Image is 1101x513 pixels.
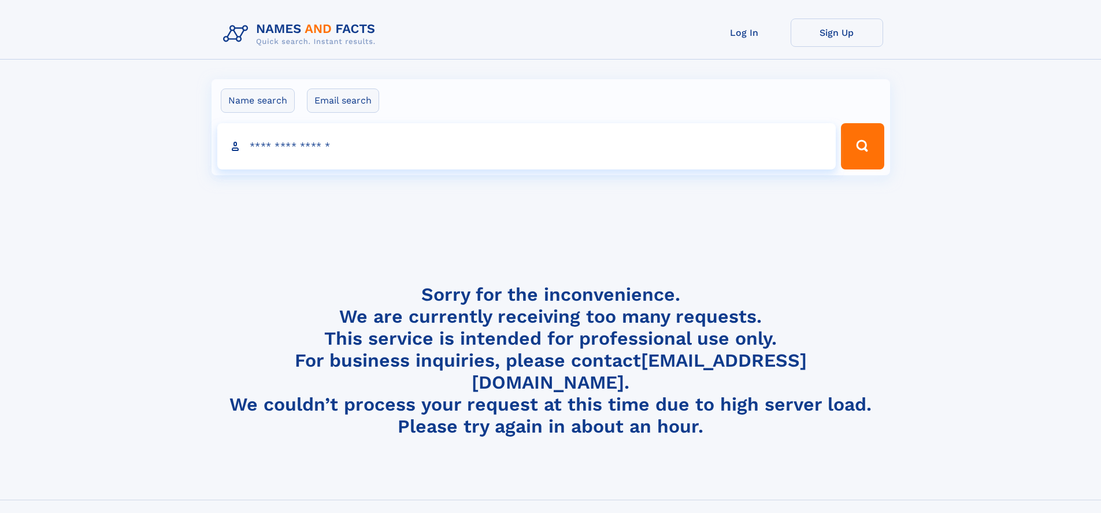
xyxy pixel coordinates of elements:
[221,88,295,113] label: Name search
[218,19,385,50] img: Logo Names and Facts
[698,19,791,47] a: Log In
[217,123,836,169] input: search input
[307,88,379,113] label: Email search
[791,19,883,47] a: Sign Up
[472,349,807,393] a: [EMAIL_ADDRESS][DOMAIN_NAME]
[218,283,883,438] h4: Sorry for the inconvenience. We are currently receiving too many requests. This service is intend...
[841,123,884,169] button: Search Button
